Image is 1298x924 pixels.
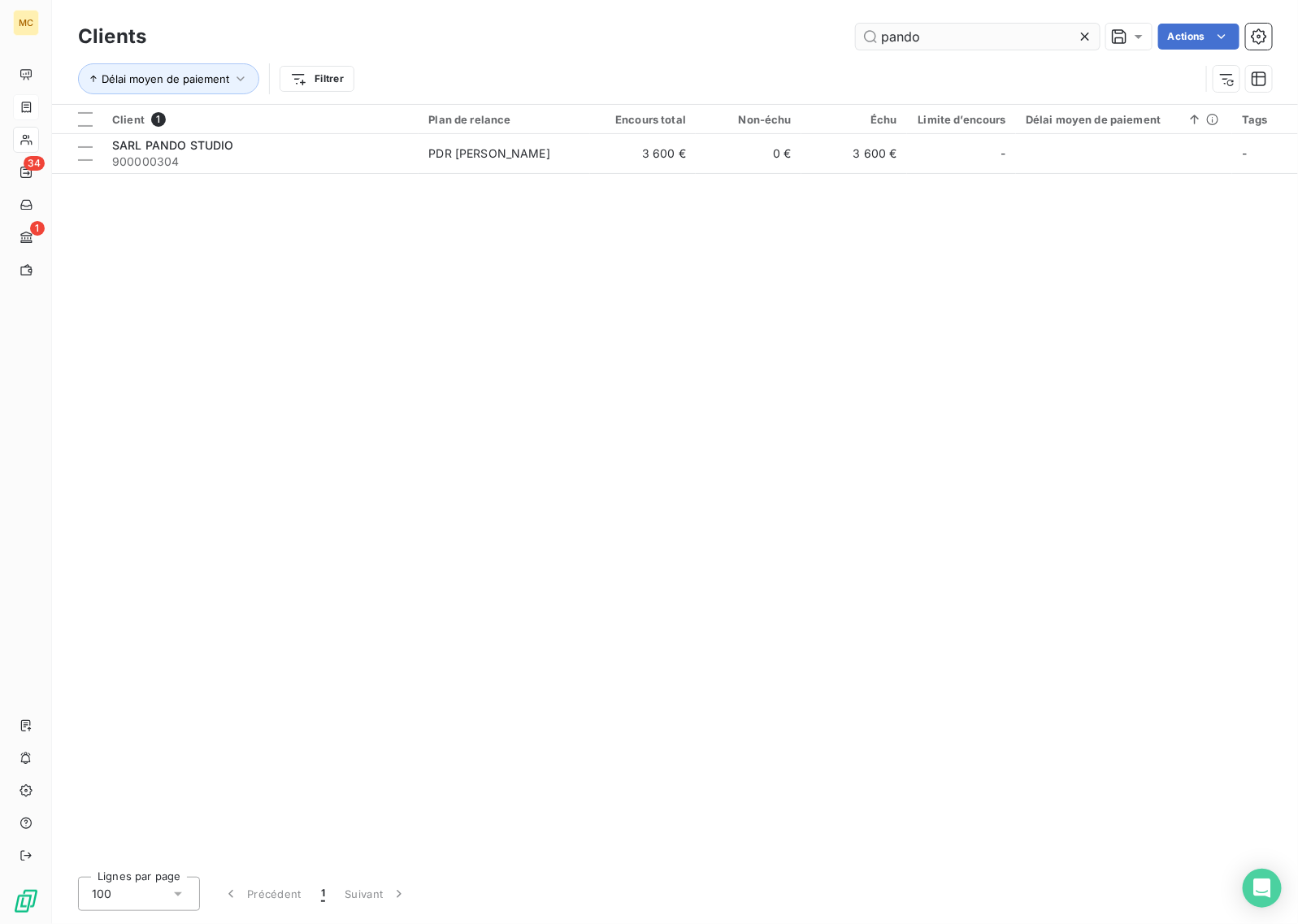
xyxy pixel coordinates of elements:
div: Plan de relance [428,113,580,126]
h3: Clients [78,22,146,51]
span: 1 [321,886,325,902]
td: 0 € [696,134,801,173]
a: 34 [13,159,38,185]
span: Client [112,113,145,126]
button: Suivant [335,877,417,911]
span: 1 [30,221,45,236]
button: 1 [311,877,335,911]
button: Filtrer [280,66,354,92]
div: Open Intercom Messenger [1243,869,1282,908]
span: 900000304 [112,154,409,170]
div: Encours total [600,113,686,126]
button: Délai moyen de paiement [78,63,259,94]
div: Tags [1242,113,1288,126]
button: Précédent [213,877,311,911]
a: 1 [13,224,38,250]
span: - [1242,146,1247,160]
span: 34 [24,156,45,171]
div: MC [13,10,39,36]
div: Délai moyen de paiement [1026,113,1222,126]
div: Non-échu [705,113,792,126]
input: Rechercher [856,24,1100,50]
span: 100 [92,886,111,902]
div: Échu [811,113,897,126]
td: 3 600 € [801,134,907,173]
div: Limite d’encours [917,113,1006,126]
span: - [1001,145,1006,162]
button: Actions [1158,24,1239,50]
td: 3 600 € [590,134,696,173]
span: 1 [151,112,166,127]
span: Délai moyen de paiement [102,72,229,85]
div: PDR [PERSON_NAME] [428,145,550,162]
span: SARL PANDO STUDIO [112,138,234,152]
img: Logo LeanPay [13,888,39,914]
